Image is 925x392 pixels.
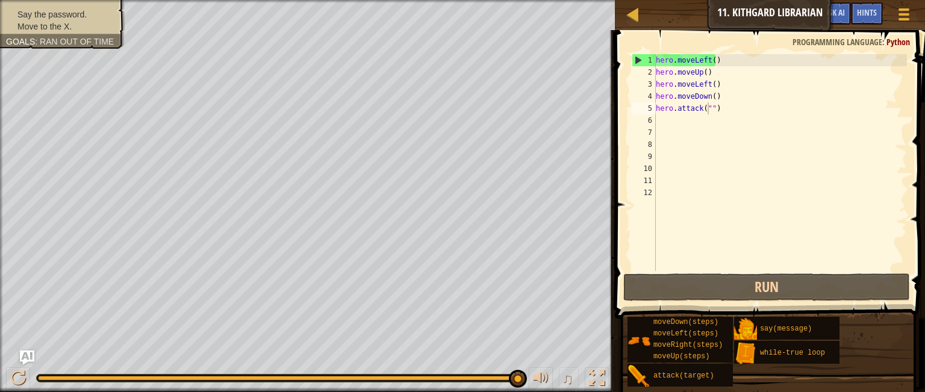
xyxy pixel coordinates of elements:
[882,36,885,48] font: :
[648,116,652,125] font: 6
[857,7,877,18] font: Hints
[824,7,845,18] font: Ask AI
[648,140,652,149] font: 8
[17,22,72,31] font: Move to the X.
[623,273,910,301] button: Run
[760,325,812,333] span: say(message)
[653,372,714,380] span: attack(target)
[889,2,919,31] button: Show game menu
[6,8,116,20] li: Say the password.
[6,20,116,33] li: Move to the X.
[818,2,851,25] button: Ask AI
[653,329,718,338] span: moveLeft(steps)
[648,92,652,101] font: 4
[648,152,652,161] font: 9
[734,318,757,341] img: portrait.png
[585,367,609,392] button: Toggle fullscreen
[20,350,34,365] button: Ask AI
[6,367,30,392] button: Ctrl + P: Play
[886,36,910,48] font: Python
[648,104,652,113] font: 5
[40,37,114,46] span: Ran out of time
[561,369,573,387] font: ♫
[35,37,40,46] span: :
[632,187,656,199] div: 12
[734,342,757,365] img: portrait.png
[760,349,825,357] span: while-true loop
[648,80,652,89] font: 3
[17,10,87,19] font: Say the password.
[529,367,553,392] button: Adjust volume
[653,318,718,326] span: moveDown(steps)
[648,68,652,76] font: 2
[559,367,579,392] button: ♫
[628,329,650,352] img: portrait.png
[648,56,652,64] font: 1
[648,128,652,137] font: 7
[653,352,710,361] span: moveUp(steps)
[653,341,723,349] span: moveRight(steps)
[632,163,656,175] div: 10
[6,37,35,46] span: Goals
[632,175,656,187] div: 11
[793,36,882,48] font: Programming language
[628,365,650,388] img: portrait.png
